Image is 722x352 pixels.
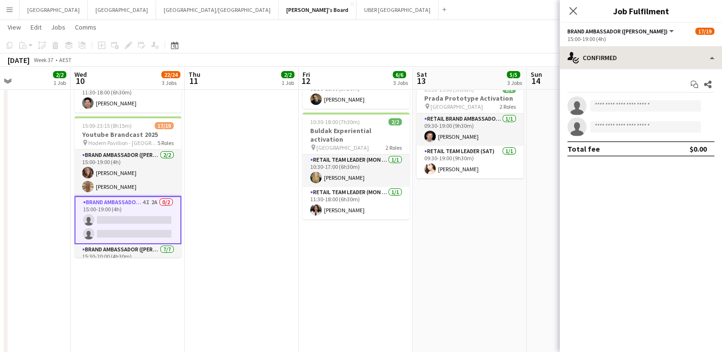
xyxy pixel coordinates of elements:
span: Edit [31,23,42,31]
app-job-card: 15:00-23:15 (8h15m)17/19Youtube Brandcast 2025 Hodern Pavillion - [GEOGRAPHIC_DATA]5 RolesBrand A... [74,116,181,258]
button: Brand Ambassador ([PERSON_NAME]) [567,28,675,35]
app-job-card: 09:30-19:00 (9h30m)2/2Prada Prototype Activation [GEOGRAPHIC_DATA]2 RolesRETAIL Brand Ambassador ... [417,80,523,178]
app-job-card: 10:30-18:00 (7h30m)2/2Buldak Experiential activation [GEOGRAPHIC_DATA]2 RolesRETAIL Team Leader (... [303,113,409,219]
div: Total fee [567,144,600,154]
div: 1 Job [53,79,66,86]
span: 6/6 [393,71,406,78]
span: 12 [301,75,310,86]
span: 10:30-18:00 (7h30m) [310,118,360,125]
span: 10 [73,75,87,86]
span: Comms [75,23,96,31]
span: [GEOGRAPHIC_DATA] [316,144,369,151]
span: Fri [303,70,310,79]
span: 22/24 [161,71,180,78]
span: 2 Roles [500,103,516,110]
span: [GEOGRAPHIC_DATA] [430,103,483,110]
button: [GEOGRAPHIC_DATA] [20,0,88,19]
h3: Job Fulfilment [560,5,722,17]
app-card-role: Brand Ambassador ([PERSON_NAME])2/215:00-19:00 (4h)[PERSON_NAME][PERSON_NAME] [74,150,181,196]
span: 17/19 [695,28,714,35]
span: 5 Roles [157,139,174,146]
button: UBER [GEOGRAPHIC_DATA] [356,0,439,19]
span: Hodern Pavillion - [GEOGRAPHIC_DATA] [88,139,157,146]
h3: Prada Prototype Activation [417,94,523,103]
a: Comms [71,21,100,33]
app-card-role: RETAIL Team Leader (Mon - Fri)1/111:30-18:00 (6h30m)[PERSON_NAME] [74,80,181,113]
a: Jobs [47,21,69,33]
span: Jobs [51,23,65,31]
app-card-role: RETAIL Team Leader (Mon - Fri)1/111:30-18:00 (6h30m)[PERSON_NAME] [303,187,409,219]
span: 2/2 [281,71,294,78]
span: View [8,23,21,31]
button: [GEOGRAPHIC_DATA]/[GEOGRAPHIC_DATA] [156,0,279,19]
app-card-role: RETAIL Brand Ambassador ([DATE])1/109:30-19:00 (9h30m)[PERSON_NAME] [417,114,523,146]
span: Sun [531,70,542,79]
button: [GEOGRAPHIC_DATA] [88,0,156,19]
span: 5/5 [507,71,520,78]
span: Thu [188,70,200,79]
app-card-role: RETAIL Brand Ambassador (Mon - Fri)1/108:30-18:00 (9h30m)[PERSON_NAME] [303,76,409,109]
span: Brand Ambassador (Mon - Fri) [567,28,668,35]
div: [DATE] [8,55,30,65]
h3: Buldak Experiential activation [303,126,409,144]
div: 3 Jobs [507,79,522,86]
div: AEST [59,56,72,63]
span: 11 [187,75,200,86]
a: View [4,21,25,33]
span: 15:00-23:15 (8h15m) [82,122,132,129]
button: [PERSON_NAME]'s Board [279,0,356,19]
h3: Youtube Brandcast 2025 [74,130,181,139]
a: Edit [27,21,45,33]
div: 15:00-19:00 (4h) [567,35,714,42]
span: 13 [415,75,427,86]
span: 17/19 [155,122,174,129]
app-card-role: RETAIL Team Leader (Sat)1/109:30-19:00 (9h30m)[PERSON_NAME] [417,146,523,178]
span: Sat [417,70,427,79]
span: Wed [74,70,87,79]
span: 2/2 [53,71,66,78]
div: 1 Job [282,79,294,86]
div: 3 Jobs [393,79,408,86]
app-card-role: RETAIL Team Leader (Mon - Fri)1/110:30-17:00 (6h30m)[PERSON_NAME] [303,155,409,187]
div: Confirmed [560,46,722,69]
span: 2/2 [388,118,402,125]
div: $0.00 [690,144,707,154]
span: Week 37 [31,56,55,63]
span: 14 [529,75,542,86]
span: 2 Roles [386,144,402,151]
app-card-role: Brand Ambassador ([PERSON_NAME])4I2A0/215:00-19:00 (4h) [74,196,181,244]
div: 3 Jobs [162,79,180,86]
